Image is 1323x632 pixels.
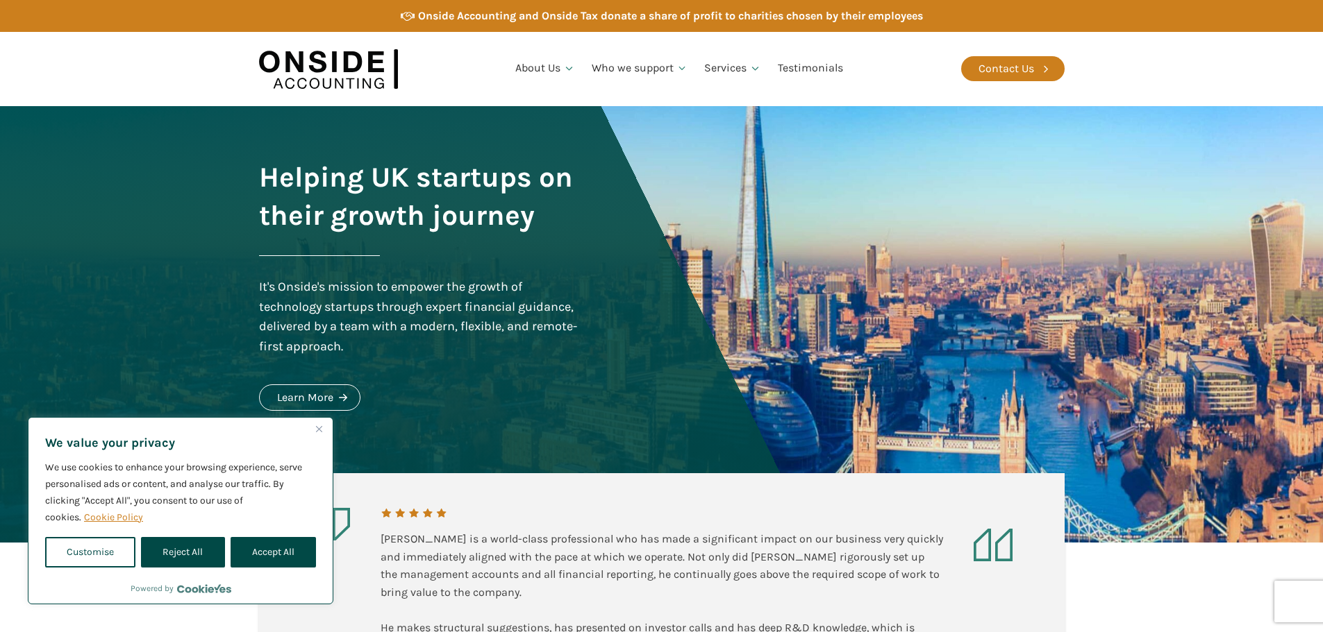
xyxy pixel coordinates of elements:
a: Who we support [583,45,697,92]
div: Powered by [131,581,231,595]
a: Cookie Policy [83,511,144,524]
a: Services [696,45,769,92]
div: Learn More [277,388,333,407]
a: About Us [507,45,583,92]
a: Learn More [259,384,360,411]
a: Testimonials [769,45,851,92]
div: It's Onside's mission to empower the growth of technology startups through expert financial guida... [259,277,581,357]
p: We value your privacy [45,434,316,451]
h1: Helping UK startups on their growth journey [259,158,581,234]
p: We use cookies to enhance your browsing experience, serve personalised ads or content, and analys... [45,459,316,526]
a: Visit CookieYes website [177,584,231,593]
img: Onside Accounting [259,42,398,96]
div: Contact Us [979,60,1034,78]
a: Contact Us [961,56,1065,81]
div: Onside Accounting and Onside Tax donate a share of profit to charities chosen by their employees [418,7,923,25]
button: Close [310,420,327,437]
button: Reject All [141,537,224,567]
button: Customise [45,537,135,567]
button: Accept All [231,537,316,567]
img: Close [316,426,322,432]
div: We value your privacy [28,417,333,604]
